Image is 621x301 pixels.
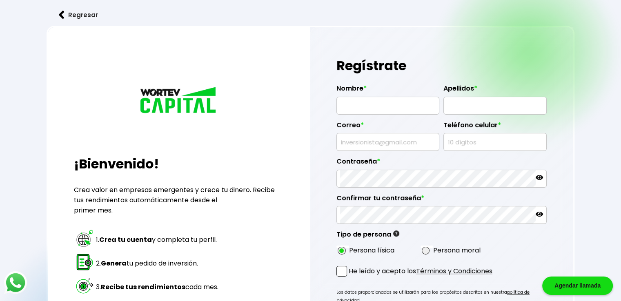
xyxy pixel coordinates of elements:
img: logos_whatsapp-icon.242b2217.svg [4,271,27,294]
label: Teléfono celular [443,121,546,133]
label: Persona física [349,245,394,255]
p: He leído y acepto los [349,266,492,276]
img: gfR76cHglkPwleuBLjWdxeZVvX9Wp6JBDmjRYY8JYDQn16A2ICN00zLTgIroGa6qie5tIuWH7V3AapTKqzv+oMZsGfMUqL5JM... [393,230,399,237]
label: Contraseña [336,157,547,170]
img: flecha izquierda [59,11,65,19]
label: Nombre [336,84,439,97]
a: flecha izquierdaRegresar [47,4,574,26]
h2: ¡Bienvenido! [74,154,283,174]
label: Persona moral [433,245,481,255]
input: 10 dígitos [447,133,543,150]
label: Apellidos [443,84,546,97]
img: logo_wortev_capital [138,86,220,116]
td: 1. y completa tu perfil. [96,228,219,251]
h1: Regístrate [336,53,547,78]
strong: Crea tu cuenta [99,235,152,244]
label: Tipo de persona [336,230,399,243]
input: inversionista@gmail.com [340,133,436,150]
button: Regresar [47,4,110,26]
label: Correo [336,121,439,133]
td: 3. cada mes. [96,276,219,299]
td: 2. tu pedido de inversión. [96,252,219,275]
strong: Genera [101,259,127,268]
strong: Recibe tus rendimientos [101,282,185,292]
label: Confirmar tu contraseña [336,194,547,206]
div: Agendar llamada [542,277,613,295]
img: paso 3 [75,276,94,295]
img: paso 1 [75,229,94,248]
a: Términos y Condiciones [416,266,492,276]
img: paso 2 [75,252,94,272]
p: Crea valor en empresas emergentes y crece tu dinero. Recibe tus rendimientos automáticamente desd... [74,185,283,215]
